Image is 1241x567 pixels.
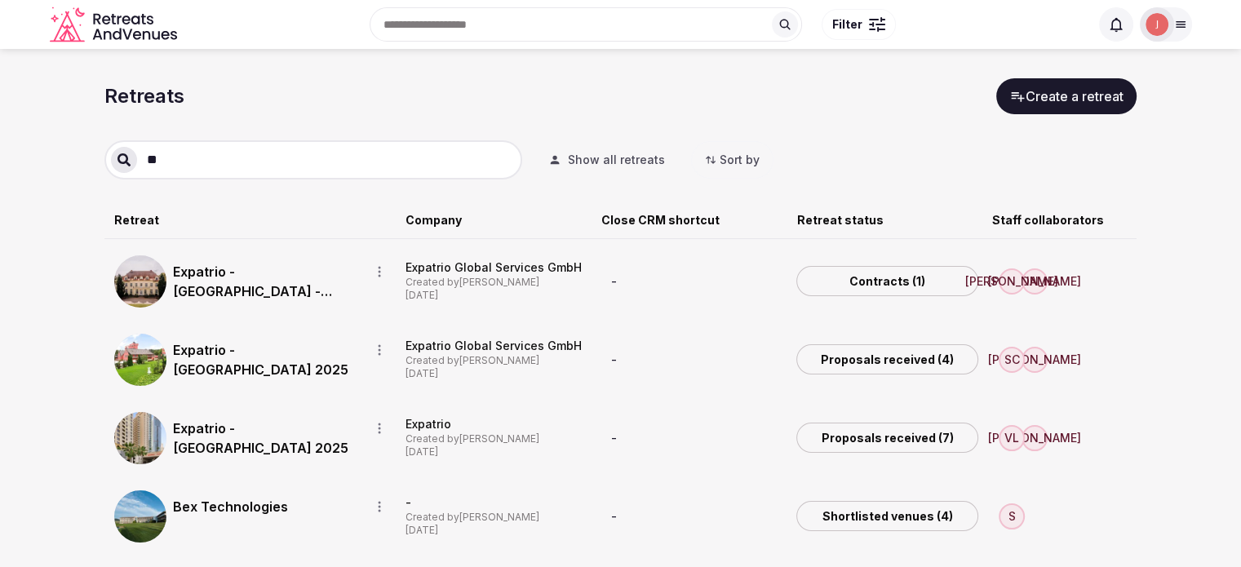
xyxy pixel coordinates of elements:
[601,428,782,448] div: -
[992,213,1104,227] span: Staff collaborators
[114,255,166,308] img: Top retreat image for Expatrio - Germany - June 2025
[406,212,588,228] div: Company
[173,419,357,458] a: Expatrio - [GEOGRAPHIC_DATA] 2025
[796,344,978,375] a: Proposals received (4)
[1000,348,1023,371] div: SC
[114,490,166,543] img: Top retreat image for Bex Technologies
[406,276,587,290] div: Created by [PERSON_NAME]
[173,262,357,301] a: Expatrio - [GEOGRAPHIC_DATA] - [DATE]
[568,152,665,168] span: Show all retreats
[114,412,166,464] img: Top retreat image for Expatrio - Dubai 2025
[50,7,180,43] a: Visit the homepage
[406,511,587,525] div: Created by [PERSON_NAME]
[406,416,587,432] div: Expatrio
[1000,427,1023,450] div: VL
[796,423,978,454] a: Proposals received (7)
[535,142,678,178] button: Show all retreats
[173,497,357,516] a: Bex Technologies
[601,272,782,291] div: -
[406,494,587,511] div: -
[822,9,896,40] button: Filter
[1146,13,1168,36] img: Joanna Asiukiewicz
[406,289,587,303] div: [DATE]
[406,445,587,459] div: [DATE]
[996,78,1137,114] button: Create a retreat
[406,259,587,276] div: Expatrio Global Services GmbH
[406,338,587,354] div: Expatrio Global Services GmbH
[796,501,978,532] a: Shortlisted venues (4)
[173,340,357,379] a: Expatrio - [GEOGRAPHIC_DATA] 2025
[114,212,392,228] div: Retreat
[601,212,784,228] div: Close CRM shortcut
[601,350,782,370] div: -
[691,141,773,179] button: Sort by
[104,82,184,110] h1: Retreats
[1000,270,1023,293] div: [PERSON_NAME]
[1023,348,1046,371] div: [PERSON_NAME]
[797,212,980,228] div: Retreat status
[796,266,978,297] a: Contracts (1)
[1023,427,1046,450] div: [PERSON_NAME]
[601,507,782,526] div: -
[114,334,166,386] img: Top retreat image for Expatrio - Germany 2025
[406,432,587,446] div: Created by [PERSON_NAME]
[406,367,587,381] div: [DATE]
[406,354,587,368] div: Created by [PERSON_NAME]
[406,524,587,538] div: [DATE]
[832,16,862,33] span: Filter
[1000,505,1023,528] div: S
[1023,270,1046,293] div: [PERSON_NAME]
[50,7,180,43] svg: Retreats and Venues company logo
